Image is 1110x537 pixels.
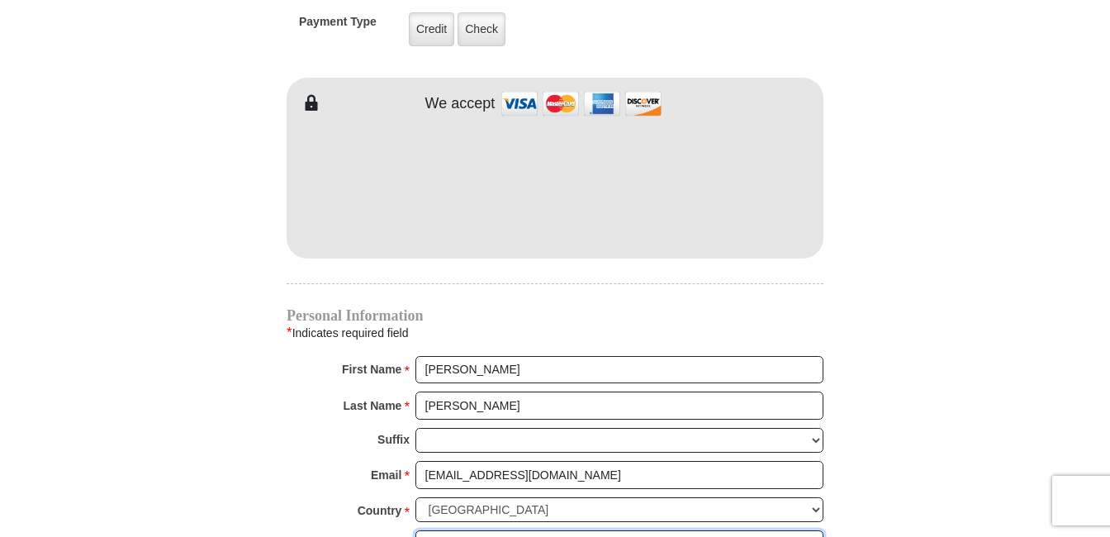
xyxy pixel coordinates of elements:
strong: Suffix [377,428,410,451]
h5: Payment Type [299,15,377,37]
h4: We accept [425,95,496,113]
strong: Email [371,463,401,487]
h4: Personal Information [287,309,823,322]
label: Credit [409,12,454,46]
strong: Last Name [344,394,402,417]
strong: Country [358,499,402,522]
strong: First Name [342,358,401,381]
label: Check [458,12,505,46]
div: Indicates required field [287,322,823,344]
img: credit cards accepted [499,86,664,121]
